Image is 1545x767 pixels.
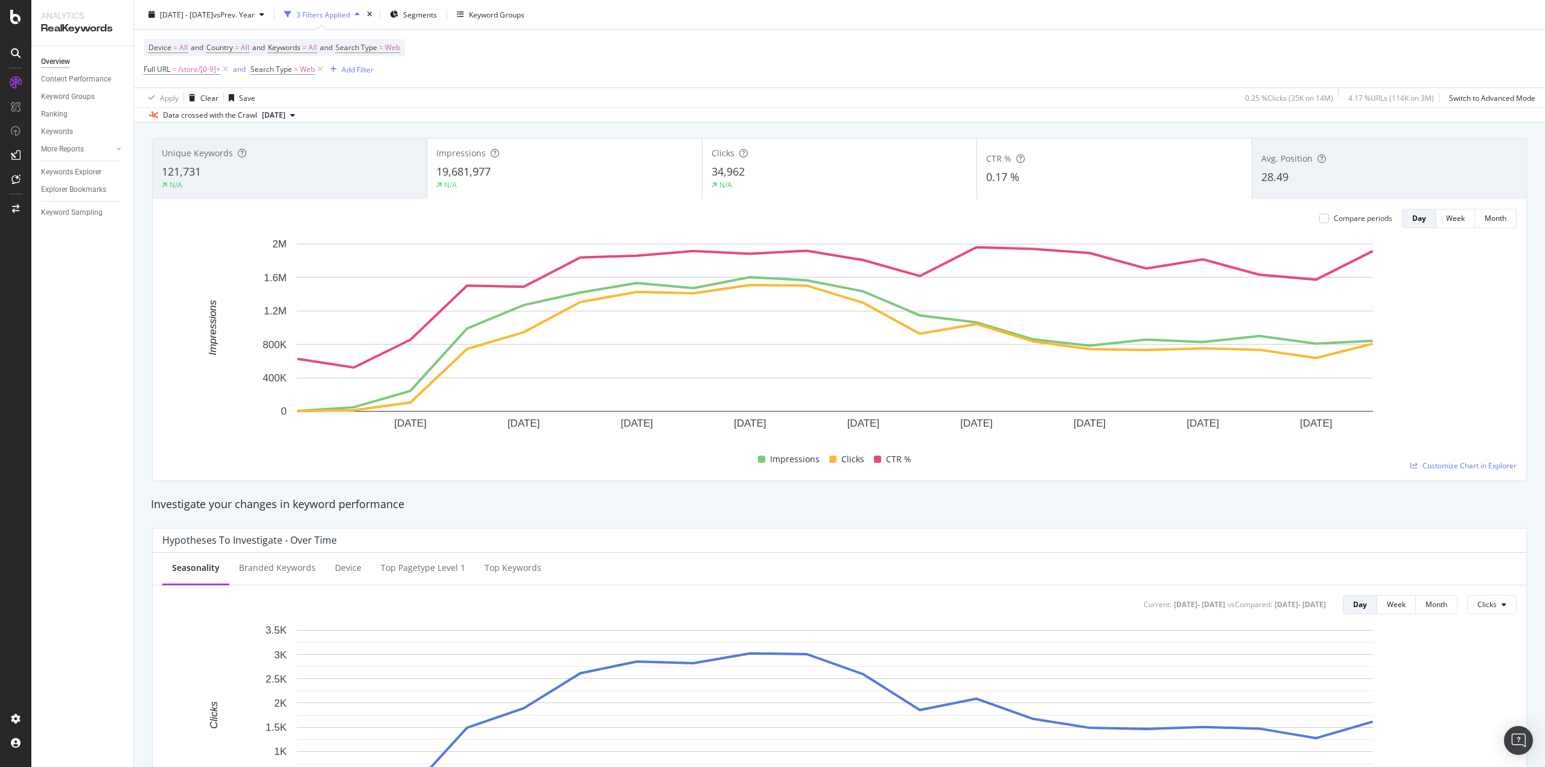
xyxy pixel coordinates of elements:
[257,108,300,123] button: [DATE]
[403,9,437,19] span: Segments
[1436,209,1475,228] button: Week
[148,42,171,53] span: Device
[279,5,365,24] button: 3 Filters Applied
[1144,599,1171,609] div: Current:
[444,180,457,190] div: N/A
[41,56,70,68] div: Overview
[452,5,529,24] button: Keyword Groups
[394,418,427,429] text: [DATE]
[1334,213,1392,223] div: Compare periods
[1422,460,1517,471] span: Customize Chart in Explorer
[1477,599,1497,609] span: Clicks
[239,92,255,103] div: Save
[274,746,287,757] text: 1K
[1410,460,1517,471] a: Customize Chart in Explorer
[1261,153,1313,164] span: Avg. Position
[1300,418,1333,429] text: [DATE]
[712,147,734,159] span: Clicks
[263,339,287,351] text: 800K
[266,722,287,733] text: 1.5K
[308,39,317,56] span: All
[1348,92,1434,103] div: 4.17 % URLs ( 114K on 3M )
[41,143,113,156] a: More Reports
[41,166,101,179] div: Keywords Explorer
[281,406,287,417] text: 0
[162,164,201,179] span: 121,731
[485,562,541,574] div: Top Keywords
[1416,595,1457,614] button: Month
[274,698,287,709] text: 2K
[336,42,377,53] span: Search Type
[191,42,203,53] span: and
[734,418,766,429] text: [DATE]
[162,238,1508,447] svg: A chart.
[262,110,285,121] span: 2025 Aug. 25th
[162,147,233,159] span: Unique Keywords
[41,10,124,22] div: Analytics
[294,64,298,74] span: =
[1187,418,1219,429] text: [DATE]
[41,206,103,219] div: Keyword Sampling
[1275,599,1326,609] div: [DATE] - [DATE]
[1504,726,1533,755] div: Open Intercom Messenger
[385,39,400,56] span: Web
[41,143,84,156] div: More Reports
[160,92,179,103] div: Apply
[1446,213,1465,223] div: Week
[1343,595,1377,614] button: Day
[41,22,124,36] div: RealKeywords
[325,62,374,77] button: Add Filter
[1377,595,1416,614] button: Week
[986,170,1019,184] span: 0.17 %
[385,5,442,24] button: Segments
[986,153,1011,164] span: CTR %
[886,452,911,466] span: CTR %
[179,39,188,56] span: All
[184,88,218,107] button: Clear
[224,88,255,107] button: Save
[320,42,333,53] span: and
[1387,599,1406,609] div: Week
[264,305,287,317] text: 1.2M
[144,88,179,107] button: Apply
[41,166,125,179] a: Keywords Explorer
[274,649,287,660] text: 3K
[1412,213,1426,223] div: Day
[1245,92,1333,103] div: 0.25 % Clicks ( 35K on 14M )
[841,452,864,466] span: Clicks
[1467,595,1517,614] button: Clicks
[266,673,287,684] text: 2.5K
[173,42,177,53] span: =
[170,180,182,190] div: N/A
[1174,599,1225,609] div: [DATE] - [DATE]
[770,452,820,466] span: Impressions
[620,418,653,429] text: [DATE]
[296,9,350,19] div: 3 Filters Applied
[252,42,265,53] span: and
[239,562,316,574] div: Branded Keywords
[144,5,269,24] button: [DATE] - [DATE]vsPrev. Year
[163,110,257,121] div: Data crossed with the Crawl
[264,272,287,284] text: 1.6M
[302,42,307,53] span: =
[41,56,125,68] a: Overview
[178,61,220,78] span: /store/[0-9]+
[1485,213,1506,223] div: Month
[508,418,540,429] text: [DATE]
[41,126,125,138] a: Keywords
[436,147,486,159] span: Impressions
[41,91,125,103] a: Keyword Groups
[41,108,68,121] div: Ranking
[160,9,213,19] span: [DATE] - [DATE]
[250,64,292,74] span: Search Type
[381,562,465,574] div: Top pagetype Level 1
[342,64,374,74] div: Add Filter
[41,91,95,103] div: Keyword Groups
[41,73,125,86] a: Content Performance
[41,73,111,86] div: Content Performance
[300,61,315,78] span: Web
[268,42,301,53] span: Keywords
[200,92,218,103] div: Clear
[263,372,287,384] text: 400K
